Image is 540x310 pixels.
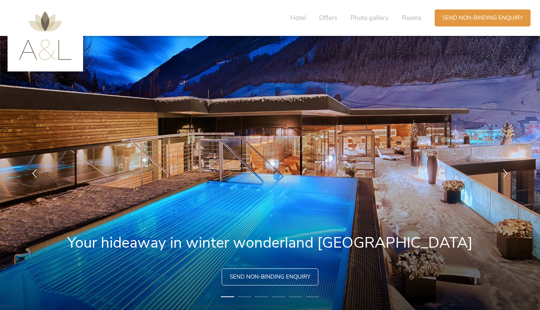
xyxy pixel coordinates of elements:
img: AMONTI & LUNARIS Wellnessresort [19,11,72,60]
span: Offers [319,14,337,22]
span: Hotel [290,14,306,22]
span: Send non-binding enquiry [442,14,523,22]
span: Rooms [402,14,421,22]
span: Send non-binding enquiry [230,273,310,281]
span: Photo gallery [350,14,389,22]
